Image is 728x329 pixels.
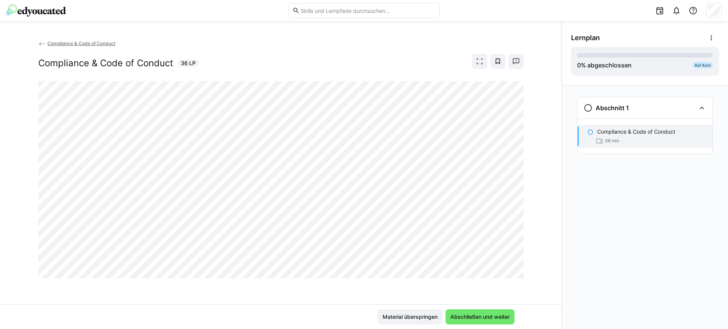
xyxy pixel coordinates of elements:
input: Skills und Lernpfade durchsuchen… [300,7,436,14]
span: 36 LP [181,59,196,67]
button: Material überspringen [378,309,442,324]
span: Lernplan [571,34,600,42]
span: Material überspringen [381,313,439,321]
span: 36 min [605,138,619,144]
button: Abschließen und weiter [446,309,515,324]
div: % abgeschlossen [577,61,632,70]
p: Compliance & Code of Conduct [597,128,675,136]
span: 0 [577,61,581,69]
span: Compliance & Code of Conduct [47,41,115,46]
div: Auf Kurs [692,62,713,68]
span: Abschließen und weiter [449,313,511,321]
h3: Abschnitt 1 [596,104,629,112]
h2: Compliance & Code of Conduct [38,58,173,69]
a: Compliance & Code of Conduct [38,41,116,46]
